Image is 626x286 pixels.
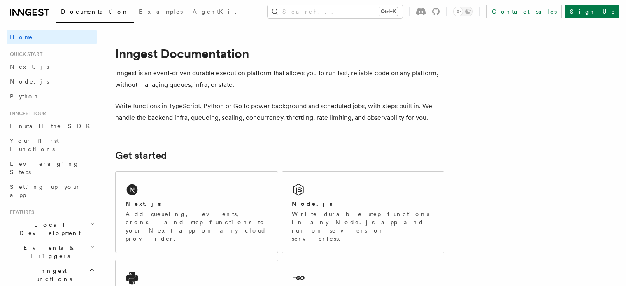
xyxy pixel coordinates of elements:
[10,33,33,41] span: Home
[7,156,97,179] a: Leveraging Steps
[7,119,97,133] a: Install the SDK
[486,5,562,18] a: Contact sales
[7,133,97,156] a: Your first Functions
[115,100,444,123] p: Write functions in TypeScript, Python or Go to power background and scheduled jobs, with steps bu...
[7,267,89,283] span: Inngest Functions
[61,8,129,15] span: Documentation
[115,150,167,161] a: Get started
[7,244,90,260] span: Events & Triggers
[282,171,444,253] a: Node.jsWrite durable step functions in any Node.js app and run on servers or serverless.
[7,30,97,44] a: Home
[7,59,97,74] a: Next.js
[7,89,97,104] a: Python
[7,240,97,263] button: Events & Triggers
[115,67,444,91] p: Inngest is an event-driven durable execution platform that allows you to run fast, reliable code ...
[7,74,97,89] a: Node.js
[453,7,473,16] button: Toggle dark mode
[7,221,90,237] span: Local Development
[193,8,236,15] span: AgentKit
[268,5,403,18] button: Search...Ctrl+K
[7,110,46,117] span: Inngest tour
[115,46,444,61] h1: Inngest Documentation
[126,210,268,243] p: Add queueing, events, crons, and step functions to your Next app on any cloud provider.
[292,210,434,243] p: Write durable step functions in any Node.js app and run on servers or serverless.
[134,2,188,22] a: Examples
[10,160,79,175] span: Leveraging Steps
[10,123,95,129] span: Install the SDK
[10,184,81,198] span: Setting up your app
[7,179,97,202] a: Setting up your app
[126,200,161,208] h2: Next.js
[139,8,183,15] span: Examples
[188,2,241,22] a: AgentKit
[379,7,398,16] kbd: Ctrl+K
[7,217,97,240] button: Local Development
[10,93,40,100] span: Python
[10,63,49,70] span: Next.js
[10,78,49,85] span: Node.js
[10,137,59,152] span: Your first Functions
[56,2,134,23] a: Documentation
[7,51,42,58] span: Quick start
[115,171,278,253] a: Next.jsAdd queueing, events, crons, and step functions to your Next app on any cloud provider.
[7,209,34,216] span: Features
[565,5,619,18] a: Sign Up
[292,200,333,208] h2: Node.js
